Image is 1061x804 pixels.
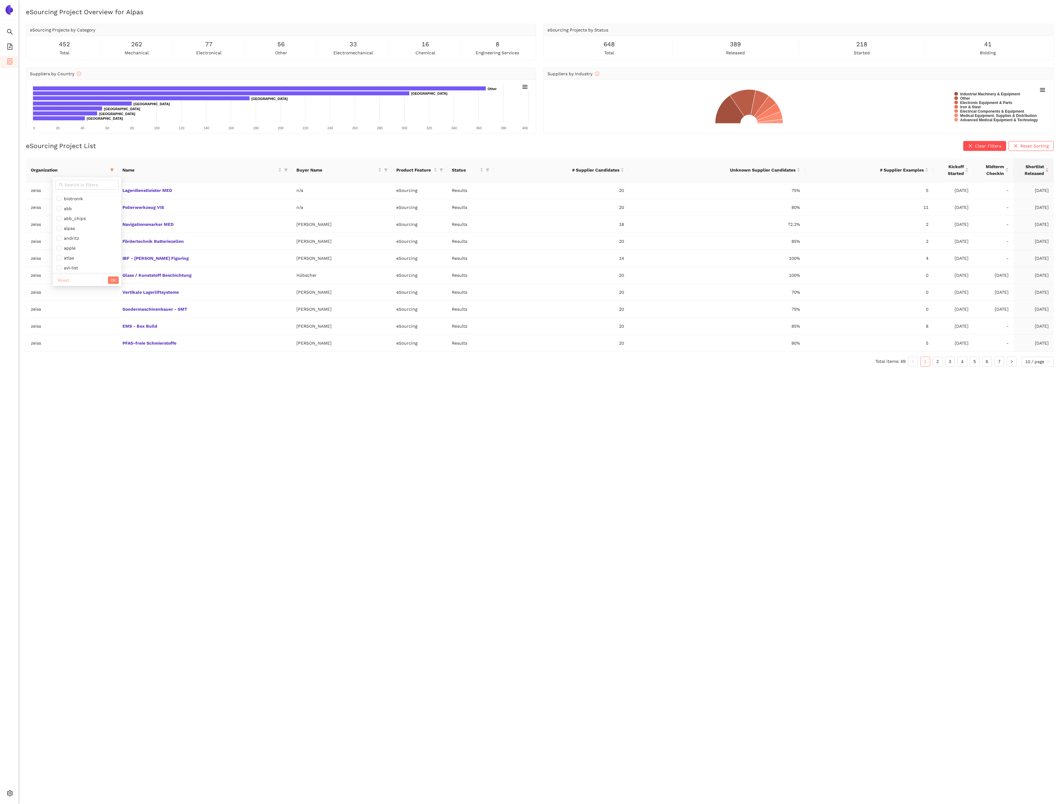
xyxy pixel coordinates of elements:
[973,250,1014,267] td: -
[447,318,493,335] td: Results
[447,216,493,233] td: Results
[447,335,493,352] td: Results
[629,216,805,233] td: 72.2%
[1018,163,1044,177] span: Shortlist Released
[108,276,119,284] button: OK
[87,117,123,120] text: [GEOGRAPHIC_DATA]
[493,233,629,250] td: 20
[391,301,447,318] td: eSourcing
[493,158,629,182] th: this column's title is # Supplier Candidates,this column is sortable
[377,126,382,130] text: 280
[970,357,980,367] li: 5
[973,158,1014,182] th: this column's title is Midterm Checkin,this column is sortable
[125,49,149,56] span: mechanical
[391,216,447,233] td: eSourcing
[415,49,435,56] span: chemical
[447,158,493,182] th: this column's title is Status,this column is sortable
[629,267,805,284] td: 100%
[30,27,95,32] span: eSourcing Projects by Category
[604,49,614,56] span: total
[447,267,493,284] td: Results
[805,216,933,233] td: 2
[726,49,745,56] span: released
[384,168,388,172] span: filter
[1007,357,1017,367] li: Next Page
[933,301,973,318] td: [DATE]
[134,102,170,106] text: [GEOGRAPHIC_DATA]
[945,357,955,366] a: 3
[973,284,1014,301] td: [DATE]
[629,284,805,301] td: 70%
[1014,267,1054,284] td: [DATE]
[31,167,108,173] span: Organization
[960,109,1024,114] text: Electrical Components & Equipment
[422,39,429,49] span: 16
[1020,143,1049,149] span: Reset Sorting
[933,182,973,199] td: [DATE]
[77,72,81,76] span: info-circle
[933,357,943,367] li: 2
[973,267,1014,284] td: [DATE]
[493,318,629,335] td: 20
[960,105,981,109] text: Iron & Steel
[634,167,795,173] span: Unknown Supplier Candidates
[911,360,915,363] span: left
[110,168,114,172] span: filter
[805,182,933,199] td: 5
[805,158,933,182] th: this column's title is # Supplier Examples,this column is sortable
[130,126,134,130] text: 80
[7,788,13,800] span: setting
[604,39,615,49] span: 648
[327,126,333,130] text: 240
[908,357,918,367] li: Previous Page
[968,144,972,149] span: close
[595,72,599,76] span: info-circle
[447,182,493,199] td: Results
[1014,335,1054,352] td: [DATE]
[26,335,118,352] td: zeiss
[291,301,391,318] td: [PERSON_NAME]
[875,357,906,367] li: Total items: 69
[251,97,288,101] text: [GEOGRAPHIC_DATA]
[493,182,629,199] td: 20
[58,277,69,284] span: Reset
[485,165,491,175] span: filter
[970,357,979,366] a: 5
[291,318,391,335] td: [PERSON_NAME]
[629,233,805,250] td: 85%
[284,168,288,172] span: filter
[26,199,118,216] td: zeiss
[26,233,118,250] td: zeiss
[61,226,75,231] span: alpas
[493,216,629,233] td: 18
[440,168,443,172] span: filter
[391,233,447,250] td: eSourcing
[26,301,118,318] td: zeiss
[110,277,116,284] span: OK
[205,39,213,49] span: 77
[501,126,506,130] text: 380
[810,167,924,173] span: # Supplier Examples
[629,199,805,216] td: 80%
[4,5,14,15] img: Logo
[383,165,389,175] span: filter
[1009,141,1054,151] button: closeReset Sorting
[1014,318,1054,335] td: [DATE]
[56,126,60,130] text: 20
[1014,182,1054,199] td: [DATE]
[805,199,933,216] td: 11
[493,301,629,318] td: 20
[973,216,1014,233] td: -
[26,141,96,150] h2: eSourcing Project List
[7,56,13,68] span: container
[26,250,118,267] td: zeiss
[333,49,373,56] span: electromechanical
[980,49,996,56] span: bidding
[973,301,1014,318] td: [DATE]
[61,265,78,270] span: avl-list
[958,357,967,366] a: 4
[26,318,118,335] td: zeiss
[498,167,619,173] span: # Supplier Candidates
[908,357,918,367] button: left
[61,246,76,251] span: apple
